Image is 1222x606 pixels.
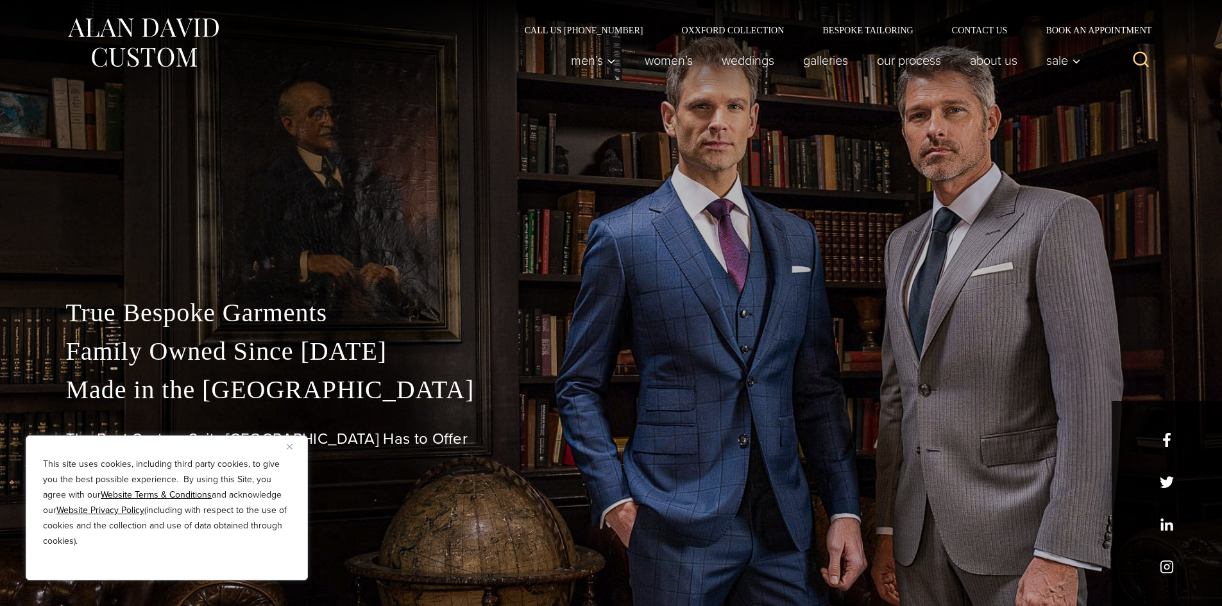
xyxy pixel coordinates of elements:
a: Website Privacy Policy [56,503,144,517]
button: View Search Form [1126,45,1157,76]
iframe: Opens a widget where you can chat to one of our agents [1140,568,1209,600]
button: Close [287,439,302,454]
nav: Secondary Navigation [505,26,1157,35]
a: Galleries [788,47,862,73]
img: Alan David Custom [66,14,220,71]
a: Oxxford Collection [662,26,803,35]
nav: Primary Navigation [556,47,1087,73]
a: Contact Us [933,26,1027,35]
h1: The Best Custom Suits [GEOGRAPHIC_DATA] Has to Offer [66,430,1157,448]
p: This site uses cookies, including third party cookies, to give you the best possible experience. ... [43,457,291,549]
a: Bespoke Tailoring [803,26,932,35]
a: Women’s [630,47,707,73]
a: Book an Appointment [1026,26,1156,35]
a: weddings [707,47,788,73]
p: True Bespoke Garments Family Owned Since [DATE] Made in the [GEOGRAPHIC_DATA] [66,294,1157,409]
a: Website Terms & Conditions [101,488,212,501]
a: Our Process [862,47,955,73]
span: Men’s [571,54,616,67]
span: Sale [1046,54,1081,67]
img: Close [287,444,293,450]
a: About Us [955,47,1031,73]
a: Call Us [PHONE_NUMBER] [505,26,663,35]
